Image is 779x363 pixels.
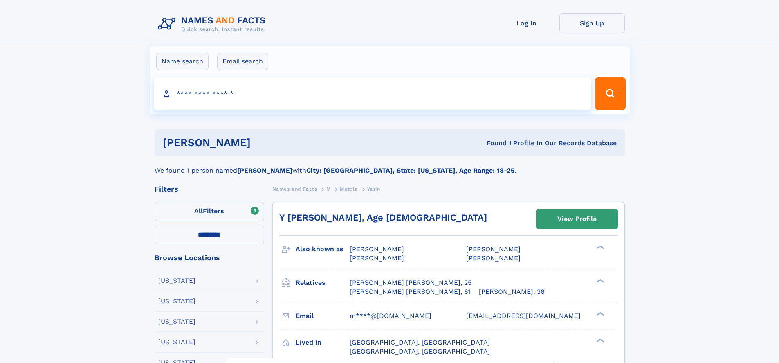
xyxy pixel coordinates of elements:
[155,202,264,221] label: Filters
[595,245,604,250] div: ❯
[595,338,604,343] div: ❯
[368,139,617,148] div: Found 1 Profile In Our Records Database
[154,77,592,110] input: search input
[326,186,331,192] span: M
[158,339,195,345] div: [US_STATE]
[296,276,350,290] h3: Relatives
[350,254,404,262] span: [PERSON_NAME]
[350,338,490,346] span: [GEOGRAPHIC_DATA], [GEOGRAPHIC_DATA]
[296,309,350,323] h3: Email
[466,245,521,253] span: [PERSON_NAME]
[557,210,597,228] div: View Profile
[494,13,559,33] a: Log In
[163,138,369,148] h1: [PERSON_NAME]
[306,167,514,174] b: City: [GEOGRAPHIC_DATA], State: [US_STATE], Age Range: 18-25
[326,184,331,194] a: M
[466,312,581,320] span: [EMAIL_ADDRESS][DOMAIN_NAME]
[350,347,490,355] span: [GEOGRAPHIC_DATA], [GEOGRAPHIC_DATA]
[350,278,471,287] a: [PERSON_NAME] [PERSON_NAME], 25
[479,287,545,296] a: [PERSON_NAME], 36
[595,311,604,316] div: ❯
[595,278,604,283] div: ❯
[156,53,209,70] label: Name search
[296,242,350,256] h3: Also known as
[155,13,272,35] img: Logo Names and Facts
[279,212,487,223] a: Y [PERSON_NAME], Age [DEMOGRAPHIC_DATA]
[158,277,195,284] div: [US_STATE]
[272,184,317,194] a: Names and Facts
[350,287,471,296] a: [PERSON_NAME] [PERSON_NAME], 61
[158,318,195,325] div: [US_STATE]
[340,184,358,194] a: Matola
[296,336,350,349] h3: Lived in
[340,186,358,192] span: Matola
[466,254,521,262] span: [PERSON_NAME]
[155,156,625,176] div: We found 1 person named with .
[537,209,617,229] a: View Profile
[194,207,203,215] span: All
[217,53,268,70] label: Email search
[155,185,264,193] div: Filters
[350,245,404,253] span: [PERSON_NAME]
[158,298,195,304] div: [US_STATE]
[559,13,625,33] a: Sign Up
[367,186,380,192] span: Yasin
[237,167,292,174] b: [PERSON_NAME]
[155,254,264,262] div: Browse Locations
[595,77,625,110] button: Search Button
